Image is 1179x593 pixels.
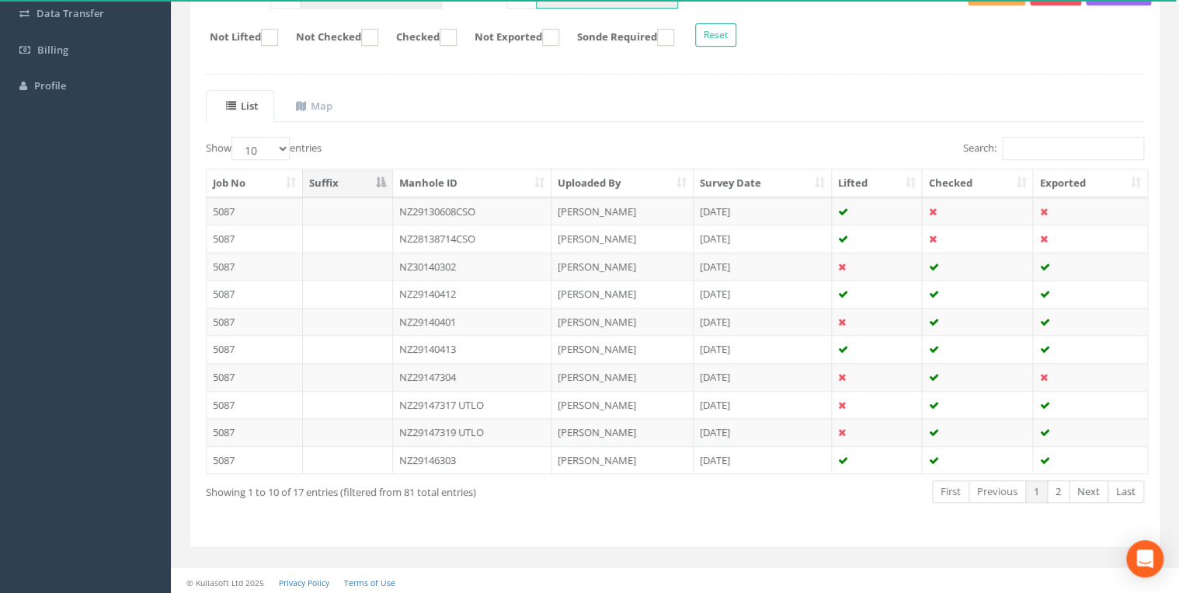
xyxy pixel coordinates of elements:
td: [DATE] [694,225,832,253]
th: Survey Date: activate to sort column ascending [694,169,832,197]
input: Search: [1002,137,1144,160]
td: [PERSON_NAME] [551,253,694,281]
uib-tab-heading: Map [296,99,332,113]
td: NZ29140413 [393,335,552,363]
td: NZ28138714CSO [393,225,552,253]
td: 5087 [207,418,303,446]
th: Suffix: activate to sort column descending [303,169,393,197]
label: Sonde Required [562,29,674,46]
td: [DATE] [694,335,832,363]
a: 1 [1025,480,1048,503]
td: NZ29147319 UTLO [393,418,552,446]
span: Profile [34,78,66,92]
td: 5087 [207,280,303,308]
a: Map [276,90,349,122]
td: [PERSON_NAME] [551,446,694,474]
td: NZ29146303 [393,446,552,474]
label: Search: [963,137,1144,160]
small: © Kullasoft Ltd 2025 [186,577,264,588]
button: Reset [695,23,736,47]
td: NZ29140401 [393,308,552,336]
th: Job No: activate to sort column ascending [207,169,303,197]
td: [PERSON_NAME] [551,391,694,419]
span: Billing [37,43,68,57]
a: First [932,480,969,503]
select: Showentries [231,137,290,160]
td: [DATE] [694,280,832,308]
td: [DATE] [694,308,832,336]
a: Previous [969,480,1026,503]
td: [PERSON_NAME] [551,225,694,253]
a: List [206,90,274,122]
a: Privacy Policy [279,577,329,588]
a: Next [1069,480,1108,503]
td: NZ29140412 [393,280,552,308]
th: Checked: activate to sort column ascending [922,169,1033,197]
td: 5087 [207,253,303,281]
td: 5087 [207,446,303,474]
td: [DATE] [694,391,832,419]
td: 5087 [207,225,303,253]
label: Show entries [206,137,322,160]
td: NZ29130608CSO [393,197,552,225]
th: Manhole ID: activate to sort column ascending [393,169,552,197]
td: [PERSON_NAME] [551,335,694,363]
td: 5087 [207,308,303,336]
td: [DATE] [694,197,832,225]
td: [PERSON_NAME] [551,197,694,225]
td: NZ29147317 UTLO [393,391,552,419]
a: Terms of Use [344,577,395,588]
td: [PERSON_NAME] [551,280,694,308]
div: Showing 1 to 10 of 17 entries (filtered from 81 total entries) [206,479,583,500]
uib-tab-heading: List [226,99,258,113]
span: Data Transfer [37,6,104,20]
td: NZ30140302 [393,253,552,281]
td: 5087 [207,391,303,419]
label: Not Exported [459,29,559,46]
td: [PERSON_NAME] [551,308,694,336]
label: Not Checked [280,29,378,46]
td: 5087 [207,335,303,363]
td: NZ29147304 [393,363,552,391]
div: Open Intercom Messenger [1126,540,1163,577]
a: 2 [1047,480,1069,503]
td: [DATE] [694,363,832,391]
th: Lifted: activate to sort column ascending [832,169,923,197]
td: 5087 [207,363,303,391]
th: Exported: activate to sort column ascending [1033,169,1147,197]
label: Checked [381,29,457,46]
label: Not Lifted [194,29,278,46]
a: Last [1108,480,1144,503]
td: [DATE] [694,418,832,446]
th: Uploaded By: activate to sort column ascending [551,169,694,197]
td: [PERSON_NAME] [551,363,694,391]
td: [DATE] [694,446,832,474]
td: [PERSON_NAME] [551,418,694,446]
td: 5087 [207,197,303,225]
td: [DATE] [694,253,832,281]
